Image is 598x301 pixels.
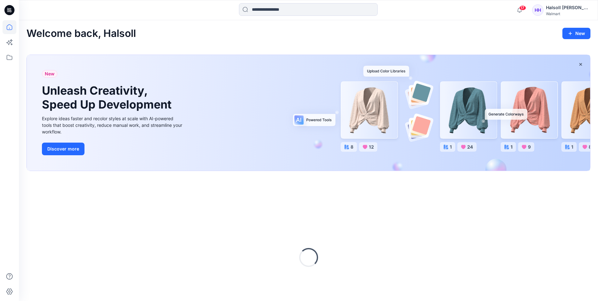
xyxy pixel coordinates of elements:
span: 17 [519,5,526,10]
div: Walmart [546,11,590,16]
div: HH [532,4,543,16]
button: Discover more [42,143,84,155]
div: Halsoll [PERSON_NAME] Girls Design Team [546,4,590,11]
h2: Welcome back, Halsoll [26,28,136,39]
button: New [562,28,590,39]
div: Explore ideas faster and recolor styles at scale with AI-powered tools that boost creativity, red... [42,115,184,135]
h1: Unleash Creativity, Speed Up Development [42,84,174,111]
span: New [45,70,55,78]
a: Discover more [42,143,184,155]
